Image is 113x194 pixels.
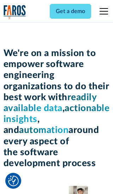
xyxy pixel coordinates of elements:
[50,4,91,19] a: Get a demo
[4,93,97,113] span: readily available data
[4,5,26,19] img: Logo of the analytics and reporting company Faros.
[95,3,109,20] div: menu
[4,48,110,169] h1: We're on a mission to empower software engineering organizations to do their best work with , , a...
[8,176,19,186] button: Cookie Settings
[8,176,19,186] img: Revisit consent button
[19,126,69,135] span: automation
[4,5,26,19] a: home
